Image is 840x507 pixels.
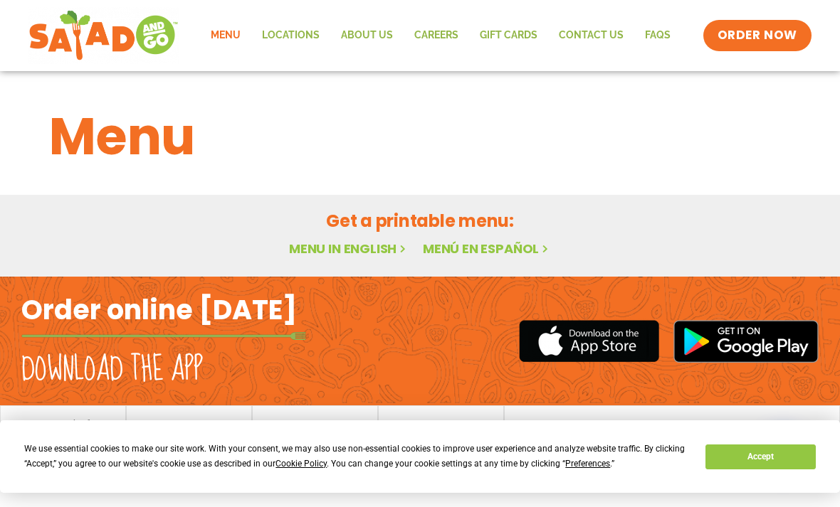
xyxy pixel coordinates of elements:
button: Accept [705,444,815,469]
img: google_play [673,320,819,363]
span: ORDER NOW [718,27,797,44]
a: FAQs [634,19,681,52]
a: Menú en español [423,240,551,257]
a: Menu [200,19,251,52]
a: meet chef [PERSON_NAME] [8,419,118,439]
span: Preferences [565,459,610,469]
a: Careers [404,19,469,52]
a: About Us [330,19,404,52]
a: GIFT CARDS [469,19,548,52]
a: Menu in English [289,240,409,257]
span: Cookie Policy [275,459,327,469]
img: new-SAG-logo-768×292 [28,7,179,64]
a: Contact Us [548,19,634,52]
h2: Get a printable menu: [49,208,791,233]
h1: Menu [49,98,791,175]
h2: Order online [DATE] [21,292,297,327]
h2: Download the app [21,350,203,390]
nav: Menu [200,19,681,52]
a: ORDER NOW [703,20,812,51]
img: appstore [519,318,659,364]
img: fork [21,332,306,340]
div: We use essential cookies to make our site work. With your consent, we may also use non-essential ... [24,442,688,471]
a: Locations [251,19,330,52]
